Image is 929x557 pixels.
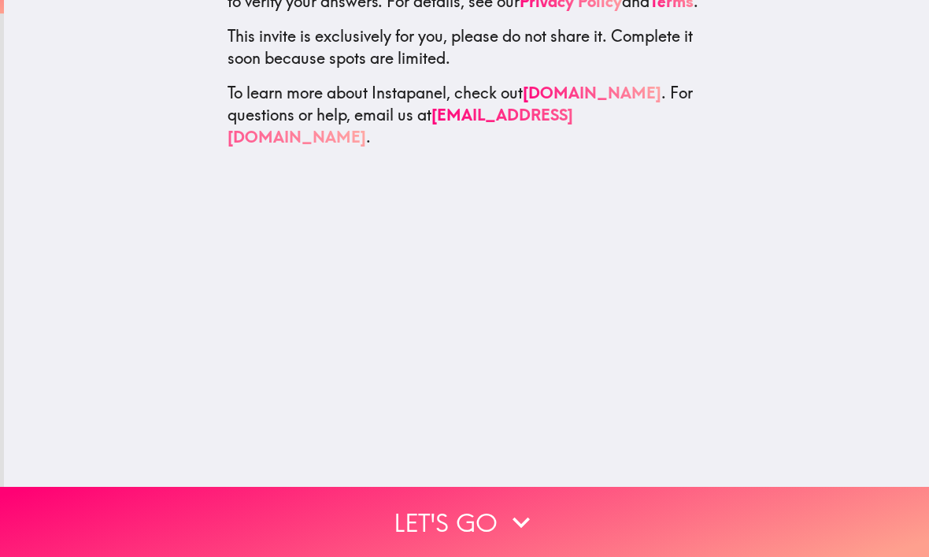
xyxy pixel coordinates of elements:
p: To learn more about Instapanel, check out . For questions or help, email us at . [228,82,706,148]
a: [DOMAIN_NAME] [523,83,661,102]
a: [EMAIL_ADDRESS][DOMAIN_NAME] [228,105,573,147]
p: This invite is exclusively for you, please do not share it. Complete it soon because spots are li... [228,25,706,69]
